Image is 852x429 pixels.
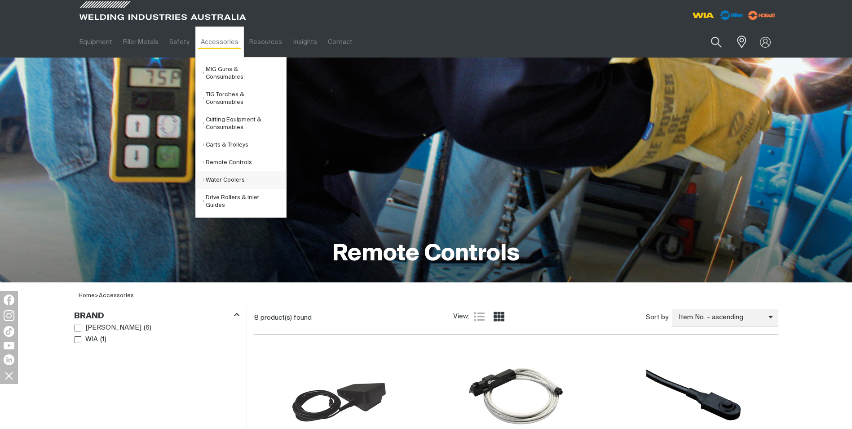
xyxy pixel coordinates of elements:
[85,335,98,345] span: WIA
[4,310,14,321] img: Instagram
[203,61,286,86] a: MIG Guns & Consumables
[74,309,239,322] div: Brand
[672,313,768,323] span: Item No. - ascending
[4,326,14,337] img: TikTok
[74,27,602,58] nav: Main
[689,31,731,53] input: Product name or item number...
[746,9,778,22] img: miller
[453,312,469,322] span: View:
[254,306,778,329] section: Product list controls
[74,311,104,322] h3: Brand
[4,295,14,305] img: Facebook
[287,27,322,58] a: Insights
[1,368,17,383] img: hide socials
[95,293,99,299] span: >
[99,293,134,299] a: Accessories
[203,171,286,189] a: Water Coolers
[244,27,287,58] a: Resources
[195,57,287,218] ul: Accessories Submenu
[474,311,485,322] a: List view
[74,306,239,346] aside: Filters
[195,27,244,58] a: Accessories
[75,334,98,346] a: WIA
[322,27,358,58] a: Contact
[260,314,312,321] span: product(s) found
[74,27,118,58] a: Equipment
[75,322,142,334] a: [PERSON_NAME]
[646,313,670,323] span: Sort by:
[203,154,286,171] a: Remote Controls
[332,240,520,269] h1: Remote Controls
[701,31,732,53] button: Search products
[100,335,106,345] span: ( 1 )
[203,136,286,154] a: Carts & Trolleys
[75,322,239,346] ul: Brand
[4,342,14,349] img: YouTube
[85,323,141,333] span: [PERSON_NAME]
[118,27,164,58] a: Filler Metals
[144,323,151,333] span: ( 6 )
[254,313,453,322] div: 8
[203,189,286,214] a: Drive Rollers & Inlet Guides
[4,354,14,365] img: LinkedIn
[203,111,286,136] a: Cutting Equipment & Consumables
[203,86,286,111] a: TIG Torches & Consumables
[79,293,95,299] a: Home
[164,27,195,58] a: Safety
